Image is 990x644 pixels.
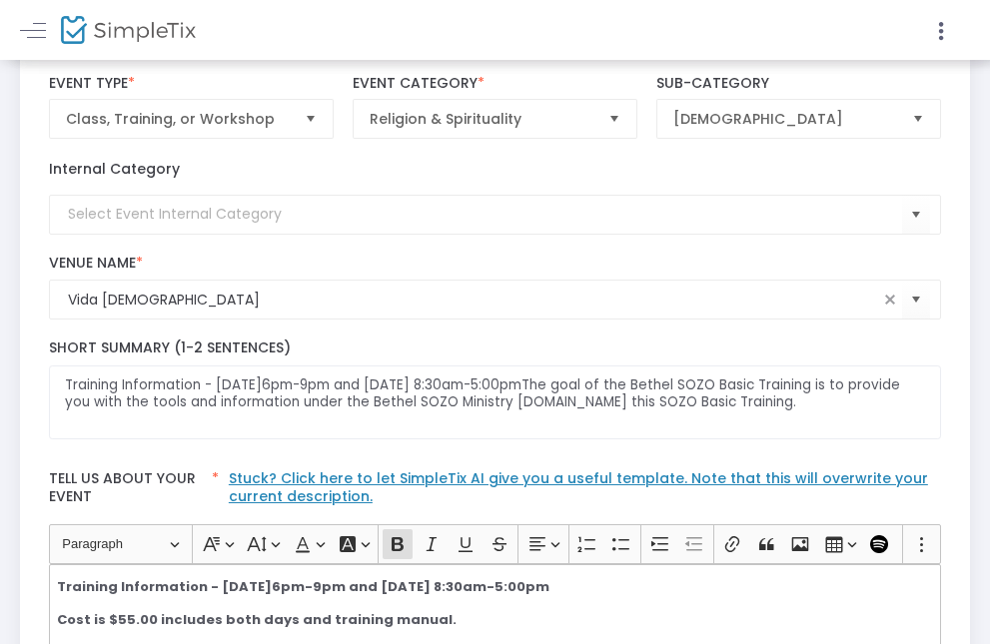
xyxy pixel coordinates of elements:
label: Internal Category [49,159,180,180]
input: Select Event Internal Category [68,204,903,225]
span: Religion & Spirituality [370,109,592,129]
input: Select Venue [68,290,879,311]
div: Editor toolbar [49,524,942,564]
span: clear [878,288,902,312]
button: Paragraph [53,529,188,560]
span: Short Summary (1-2 Sentences) [49,337,291,357]
button: Select [904,100,932,138]
button: Select [902,194,930,235]
strong: Training Information - [DATE]6pm-9pm and [DATE] 8:30am-5:00pm [57,577,549,596]
label: Sub-Category [656,75,941,93]
label: Tell us about your event [39,459,951,524]
span: Class, Training, or Workshop [66,109,289,129]
label: Venue Name [49,255,942,273]
button: Select [297,100,325,138]
button: Select [902,280,930,321]
span: [DEMOGRAPHIC_DATA] [673,109,896,129]
label: Event Category [353,75,637,93]
strong: Cost is $55.00 includes both days and training manual. [57,610,457,629]
button: Select [600,100,628,138]
label: Event Type [49,75,334,93]
span: Paragraph [62,532,166,556]
a: Stuck? Click here to let SimpleTix AI give you a useful template. Note that this will overwrite y... [229,468,928,506]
